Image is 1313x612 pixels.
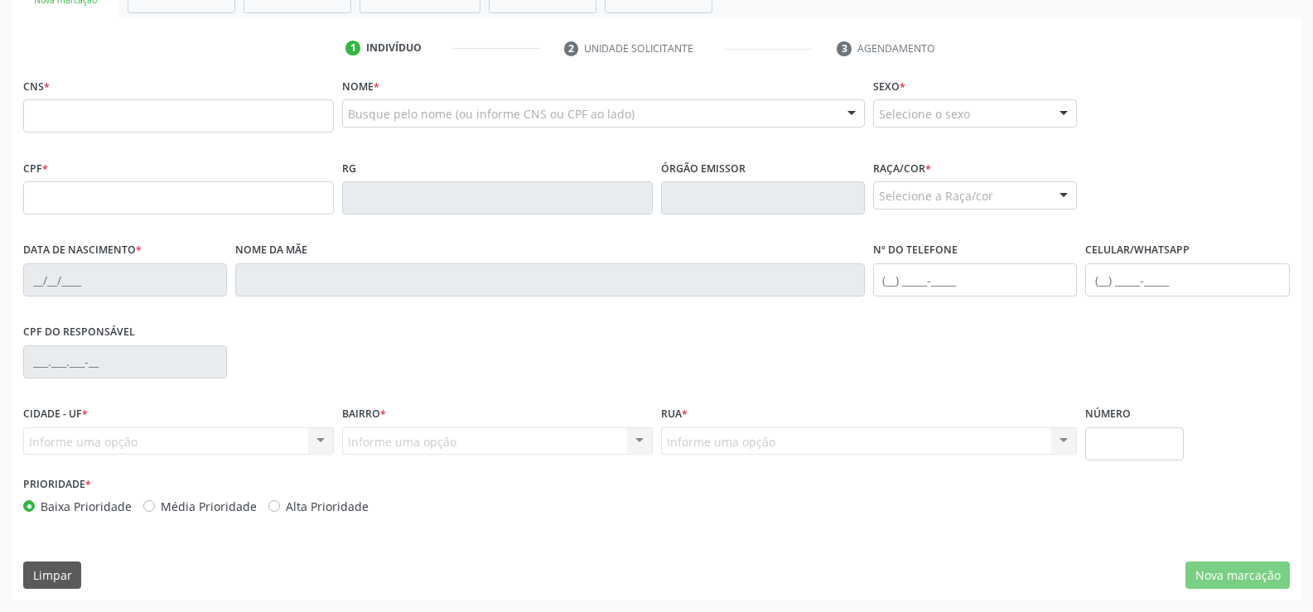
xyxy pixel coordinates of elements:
label: Prioridade [23,472,91,498]
button: Nova marcação [1185,561,1290,590]
label: Número [1085,402,1131,427]
span: Busque pelo nome (ou informe CNS ou CPF ao lado) [348,105,635,123]
input: (__) _____-_____ [1085,263,1289,296]
label: Cidade - UF [23,402,88,427]
label: Nome [342,74,379,99]
input: ___.___.___-__ [23,345,227,378]
div: Indivíduo [366,41,422,55]
label: RG [342,156,356,181]
input: __/__/____ [23,263,227,296]
div: 1 [345,41,360,55]
span: Selecione a Raça/cor [879,187,993,205]
label: Baixa Prioridade [41,498,132,515]
label: Rua [661,402,688,427]
label: CPF do responsável [23,320,135,345]
input: (__) _____-_____ [873,263,1077,296]
label: Celular/WhatsApp [1085,238,1190,263]
label: CPF [23,156,48,181]
label: Data de nascimento [23,238,142,263]
label: CNS [23,74,50,99]
label: Órgão emissor [661,156,746,181]
label: Bairro [342,402,386,427]
label: Nome da mãe [235,238,307,263]
label: Média Prioridade [161,498,257,515]
label: Nº do Telefone [873,238,958,263]
label: Alta Prioridade [286,498,369,515]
